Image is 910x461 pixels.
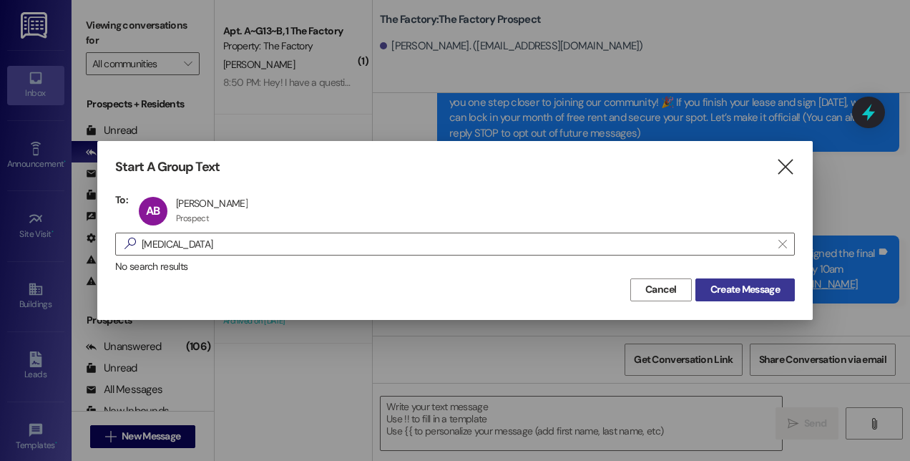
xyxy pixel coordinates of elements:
[630,278,692,301] button: Cancel
[142,234,771,254] input: Search for any contact or apartment
[176,213,209,224] div: Prospect
[776,160,795,175] i: 
[115,193,128,206] h3: To:
[119,236,142,251] i: 
[115,159,220,175] h3: Start A Group Text
[146,203,160,218] span: AB
[695,278,795,301] button: Create Message
[645,282,677,297] span: Cancel
[115,259,795,274] div: No search results
[778,238,786,250] i: 
[710,282,780,297] span: Create Message
[771,233,794,255] button: Clear text
[176,197,248,210] div: [PERSON_NAME]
